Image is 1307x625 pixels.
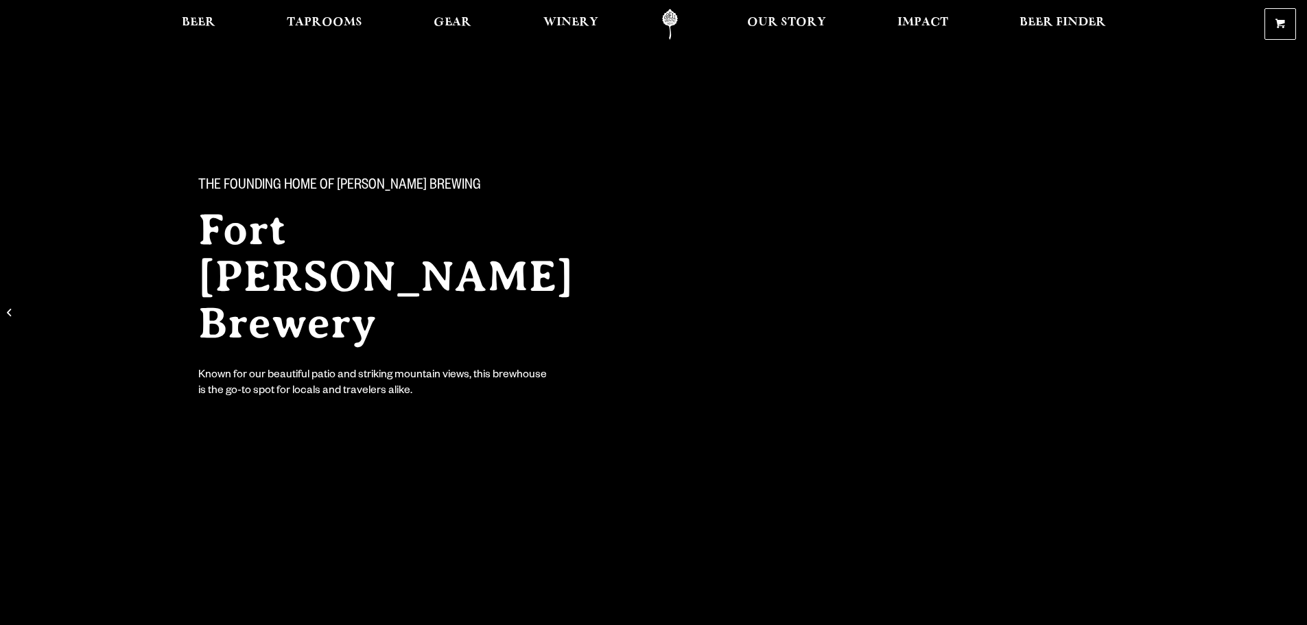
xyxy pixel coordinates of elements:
[747,17,826,28] span: Our Story
[198,178,481,196] span: The Founding Home of [PERSON_NAME] Brewing
[1011,9,1115,40] a: Beer Finder
[543,17,598,28] span: Winery
[888,9,957,40] a: Impact
[644,9,696,40] a: Odell Home
[434,17,471,28] span: Gear
[182,17,215,28] span: Beer
[897,17,948,28] span: Impact
[198,207,626,346] h2: Fort [PERSON_NAME] Brewery
[278,9,371,40] a: Taprooms
[287,17,362,28] span: Taprooms
[173,9,224,40] a: Beer
[1020,17,1106,28] span: Beer Finder
[738,9,835,40] a: Our Story
[198,368,550,400] div: Known for our beautiful patio and striking mountain views, this brewhouse is the go-to spot for l...
[534,9,607,40] a: Winery
[425,9,480,40] a: Gear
